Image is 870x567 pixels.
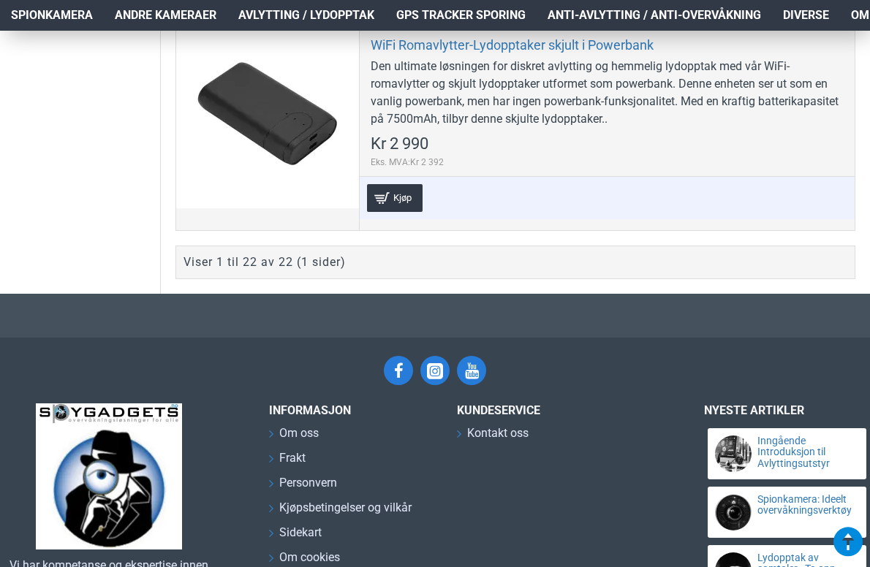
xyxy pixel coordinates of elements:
span: Kontakt oss [467,425,529,442]
img: SpyGadgets.no [36,403,182,549]
h3: Kundeservice [457,403,653,417]
a: Spionkamera: Ideelt overvåkningsverktøy [757,494,853,517]
a: Inngående Introduksjon til Avlyttingsutstyr [757,435,853,469]
span: Om oss [279,425,319,442]
h3: INFORMASJON [269,403,436,417]
a: Om oss [269,425,319,449]
span: Frakt [279,449,306,467]
span: Kr 2 990 [371,136,428,152]
a: WiFi Romavlytter-Lydopptaker skjult i Powerbank WiFi Romavlytter-Lydopptaker skjult i Powerbank [176,26,359,208]
span: Sidekart [279,524,322,541]
span: Diverse [783,7,829,24]
span: Avlytting / Lydopptak [238,7,374,24]
span: Eks. MVA:Kr 2 392 [371,156,444,169]
a: Personvern [269,474,337,499]
a: WiFi Romavlytter-Lydopptaker skjult i Powerbank [371,37,654,53]
a: Kontakt oss [457,425,529,449]
a: Kjøpsbetingelser og vilkår [269,499,412,524]
a: Frakt [269,449,306,474]
span: Kjøpsbetingelser og vilkår [279,499,412,517]
span: Om cookies [279,549,340,566]
span: Andre kameraer [115,7,216,24]
span: Anti-avlytting / Anti-overvåkning [548,7,761,24]
a: Sidekart [269,524,322,549]
div: Den ultimate løsningen for diskret avlytting og hemmelig lydopptak med vår WiFi-romavlytter og sk... [371,58,844,128]
span: Personvern [279,474,337,492]
div: Viser 1 til 22 av 22 (1 sider) [184,254,346,271]
span: Spionkamera [11,7,93,24]
span: Kjøp [390,193,415,202]
span: GPS Tracker Sporing [396,7,526,24]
